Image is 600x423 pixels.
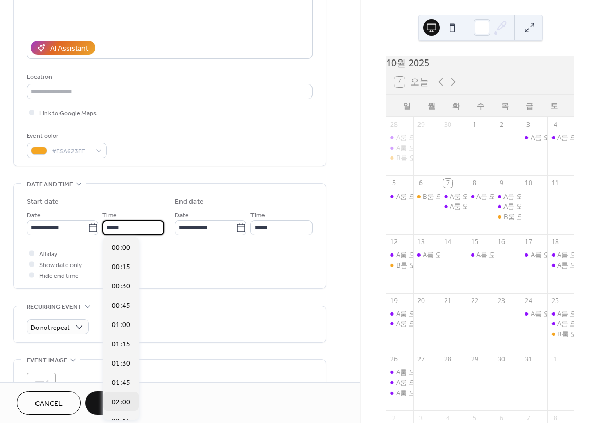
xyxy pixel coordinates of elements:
span: 02:00 [112,397,130,408]
span: Cancel [35,398,63,409]
div: B룸 오후 2~4, 강*우 [423,191,484,201]
span: 01:00 [112,320,130,331]
span: #F5A623FF [52,146,90,157]
div: 9 [497,179,506,188]
div: 31 [524,355,533,364]
div: 6 [497,414,506,422]
div: 23 [497,296,506,305]
span: 00:30 [112,281,130,292]
div: Start date [27,197,59,208]
div: 5 [470,414,479,422]
span: 00:45 [112,300,130,311]
div: End date [175,197,204,208]
div: A룸 오전 10~12, 김*진 [547,250,574,259]
div: Location [27,71,310,82]
div: 27 [416,355,425,364]
div: 7 [443,179,452,188]
div: A룸 오후 4~7, 박*현 [386,388,413,397]
div: A룸 오후 1~3, [PERSON_NAME]*혜 [396,309,502,318]
span: All day [39,249,57,260]
div: A룸 오후 12~5, 최*나 [547,319,574,328]
div: AI Assistant [50,43,88,54]
div: A룸 오후 2~5, 박*혁 [521,250,548,259]
div: A룸 오후 5~7, 이*정 [396,319,457,328]
div: ; [27,373,56,402]
div: 3 [524,120,533,129]
div: 25 [551,296,560,305]
div: A룸 오전 11~2, 진*현 [386,367,413,377]
div: 29 [416,120,425,129]
span: Time [102,210,117,221]
div: 28 [390,120,399,129]
div: 19 [390,296,399,305]
div: 11 [551,179,560,188]
div: A룸 오후 5~8, 강*연 [494,201,521,211]
span: 01:15 [112,339,130,350]
div: B룸 오후 2~4, 김*욱 [386,260,413,270]
div: 6 [416,179,425,188]
div: A룸 오후 12~2, 주*랑 [450,191,514,201]
span: 00:00 [112,243,130,253]
div: 12 [390,238,399,247]
div: A룸 오후 5~7, 이*정 [386,319,413,328]
button: Cancel [17,391,81,415]
div: 16 [497,238,506,247]
div: 10월 2025 [386,56,574,69]
div: B룸 오후 2~4, 강*우 [413,191,440,201]
div: Event color [27,130,105,141]
span: 01:30 [112,358,130,369]
div: A룸 오후 1~4, 김*훈 [521,132,548,142]
div: 화 [443,95,468,116]
div: A룸 오후 2~9, [PERSON_NAME]*주 [423,250,529,259]
div: 18 [551,238,560,247]
div: 30 [497,355,506,364]
div: 28 [443,355,452,364]
span: Do not repeat [31,322,70,334]
div: A룸 오후 5~8, 강*연 [503,201,564,211]
button: Save [85,391,139,415]
div: A룸 오후 5~7, 이*진 [396,143,457,152]
div: A룸 오후 1~3, 김*혜 [386,309,413,318]
div: A룸 오전 11~2, 진*현 [396,367,461,377]
span: Date [175,210,189,221]
span: Hide end time [39,271,79,282]
div: 1 [470,120,479,129]
div: 7 [524,414,533,422]
div: 20 [416,296,425,305]
div: B룸 오후 2~4, [PERSON_NAME] [396,260,493,270]
div: 29 [470,355,479,364]
div: 15 [470,238,479,247]
div: A룸 오후 3~5, 윤*연 [386,191,413,201]
div: A룸 오전 11~2, 정*정 [467,250,494,259]
div: B룸 오전 11~2, 박*지 [503,212,569,221]
div: 4 [443,414,452,422]
div: A룸 오후 12~5, 변*은 [547,260,574,270]
span: 01:45 [112,378,130,389]
div: 14 [443,238,452,247]
div: 수 [468,95,493,116]
div: 4 [551,120,560,129]
div: A룸 오전 11~2, 정*정 [476,250,541,259]
div: A룸 오후 1~4, 박*현 [521,309,548,318]
div: A룸 오전 10~12, 김*정 [494,191,521,201]
div: 토 [542,95,566,116]
div: A룸 오후 2~4, 박*아 [440,201,467,211]
div: 22 [470,296,479,305]
span: Show date only [39,260,82,271]
button: AI Assistant [31,41,95,55]
div: A룸 오후 2~4, 이*혜 [396,132,457,142]
div: A룸 오후 12~2, 주*랑 [440,191,467,201]
div: 17 [524,238,533,247]
div: 8 [551,414,560,422]
div: 3 [416,414,425,422]
div: A룸 오후 2~4, [PERSON_NAME]*현 [396,378,502,387]
div: B룸 오전 11~2, 박*지 [494,212,521,221]
div: 월 [419,95,443,116]
span: Event image [27,355,67,366]
div: A룸 오후 5~7, 이*진 [386,143,413,152]
span: Date [27,210,41,221]
div: 일 [394,95,419,116]
div: B룸 오후 12~2, n버섯 [386,153,413,162]
div: A룸 오후 4~7, [PERSON_NAME]*현 [396,388,502,397]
